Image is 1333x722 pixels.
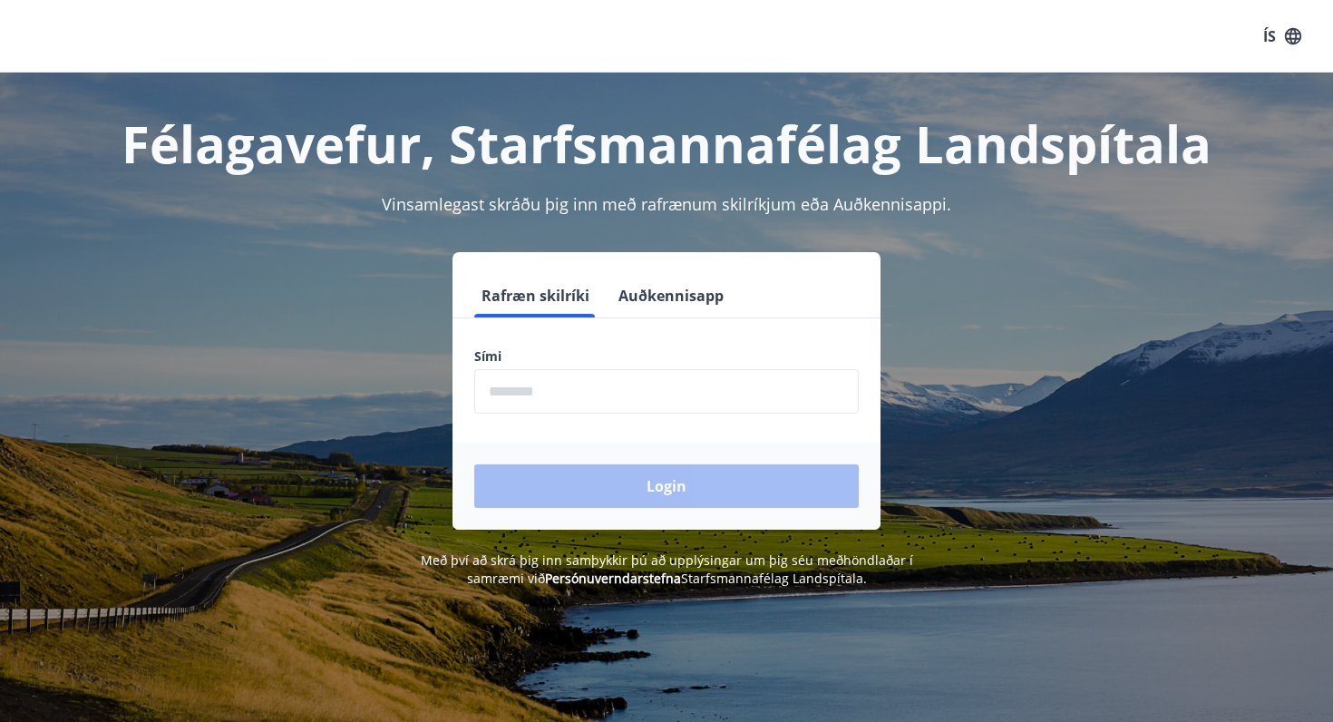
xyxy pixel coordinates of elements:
[421,551,913,587] span: Með því að skrá þig inn samþykkir þú að upplýsingar um þig séu meðhöndlaðar í samræmi við Starfsm...
[474,274,597,317] button: Rafræn skilríki
[1253,20,1311,53] button: ÍS
[382,193,951,215] span: Vinsamlegast skráðu þig inn með rafrænum skilríkjum eða Auðkennisappi.
[35,109,1298,178] h1: Félagavefur, Starfsmannafélag Landspítala
[611,274,731,317] button: Auðkennisapp
[474,347,859,366] label: Sími
[545,570,681,587] a: Persónuverndarstefna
